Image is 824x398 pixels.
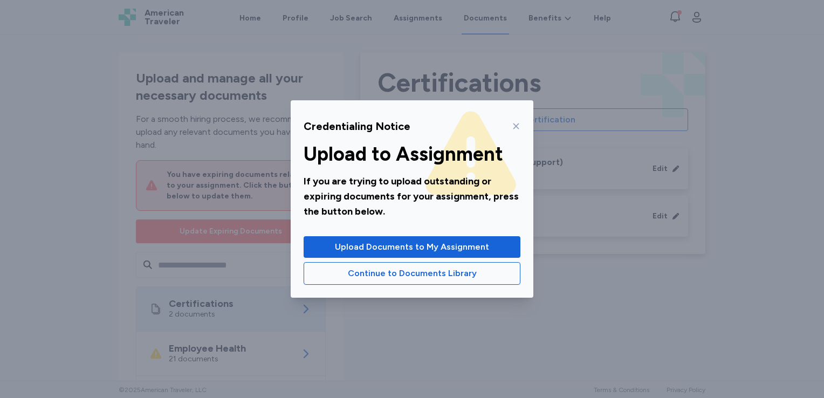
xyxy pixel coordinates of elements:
[304,262,520,285] button: Continue to Documents Library
[304,119,410,134] div: Credentialing Notice
[304,174,520,219] div: If you are trying to upload outstanding or expiring documents for your assignment, press the butt...
[348,267,477,280] span: Continue to Documents Library
[335,241,489,253] span: Upload Documents to My Assignment
[304,143,520,165] div: Upload to Assignment
[304,236,520,258] button: Upload Documents to My Assignment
